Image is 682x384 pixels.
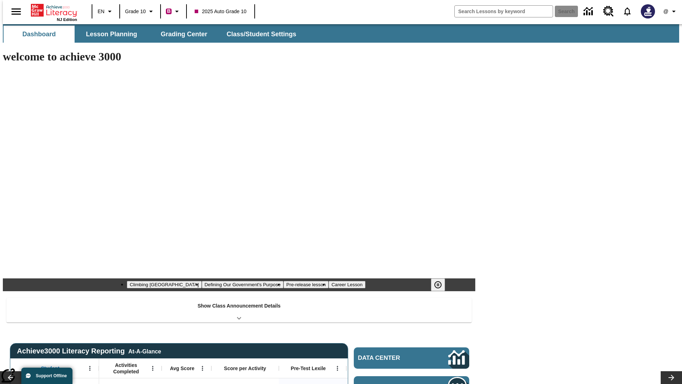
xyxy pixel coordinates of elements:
button: Slide 3 Pre-release lesson [283,281,329,288]
button: Boost Class color is violet red. Change class color [163,5,184,18]
div: SubNavbar [3,24,679,43]
span: Support Offline [36,373,67,378]
button: Open Menu [147,363,158,374]
a: Data Center [579,2,599,21]
button: Open Menu [332,363,343,374]
button: Slide 2 Defining Our Government's Purpose [202,281,283,288]
span: Grade 10 [125,8,146,15]
span: Data Center [358,354,424,362]
div: SubNavbar [3,26,303,43]
span: NJ Edition [57,17,77,22]
button: Slide 1 Climbing Mount Tai [127,281,201,288]
span: Avg Score [170,365,194,372]
div: Show Class Announcement Details [6,298,472,322]
button: Open side menu [6,1,27,22]
a: Notifications [618,2,637,21]
a: Resource Center, Will open in new tab [599,2,618,21]
span: Score per Activity [224,365,266,372]
span: 2025 Auto Grade 10 [195,8,246,15]
p: Show Class Announcement Details [197,302,281,310]
a: Data Center [354,347,469,369]
span: Pre-Test Lexile [291,365,326,372]
span: Achieve3000 Literacy Reporting [17,347,161,355]
button: Language: EN, Select a language [94,5,117,18]
button: Profile/Settings [659,5,682,18]
span: Activities Completed [103,362,150,375]
div: Home [31,2,77,22]
button: Grading Center [148,26,220,43]
span: EN [98,8,104,15]
span: @ [663,8,668,15]
button: Support Offline [21,368,72,384]
a: Home [31,3,77,17]
span: Student [41,365,59,372]
h1: welcome to achieve 3000 [3,50,475,63]
button: Class/Student Settings [221,26,302,43]
div: Pause [431,278,452,291]
button: Dashboard [4,26,75,43]
button: Select a new avatar [637,2,659,21]
span: B [167,7,170,16]
button: Open Menu [197,363,208,374]
button: Lesson carousel, Next [661,371,682,384]
button: Grade: Grade 10, Select a grade [122,5,158,18]
div: At-A-Glance [128,347,161,355]
button: Slide 4 Career Lesson [329,281,365,288]
button: Open Menu [85,363,95,374]
input: search field [455,6,553,17]
img: Avatar [641,4,655,18]
button: Lesson Planning [76,26,147,43]
button: Pause [431,278,445,291]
